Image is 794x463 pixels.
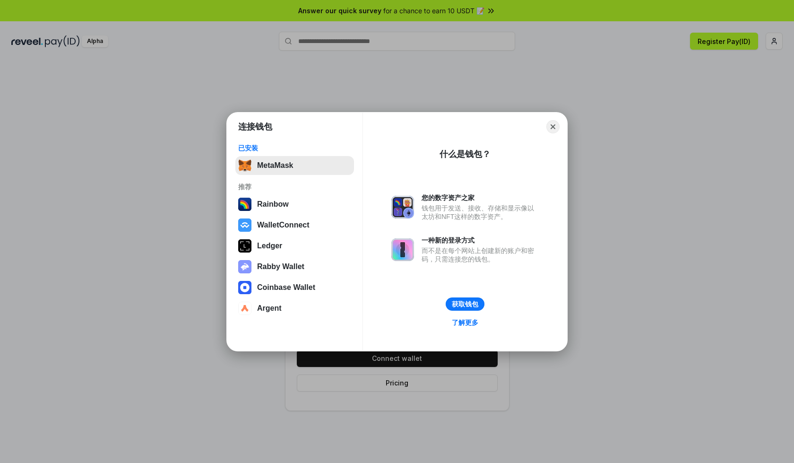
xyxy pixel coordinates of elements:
[238,260,251,273] img: svg+xml,%3Csvg%20xmlns%3D%22http%3A%2F%2Fwww.w3.org%2F2000%2Fsvg%22%20fill%3D%22none%22%20viewBox...
[238,183,351,191] div: 推荐
[238,121,272,132] h1: 连接钱包
[235,216,354,235] button: WalletConnect
[257,283,315,292] div: Coinbase Wallet
[452,300,478,308] div: 获取钱包
[422,193,539,202] div: 您的数字资产之家
[422,246,539,263] div: 而不是在每个网站上创建新的账户和密码，只需连接您的钱包。
[422,204,539,221] div: 钱包用于发送、接收、存储和显示像以太坊和NFT这样的数字资产。
[446,297,484,311] button: 获取钱包
[546,120,560,133] button: Close
[238,218,251,232] img: svg+xml,%3Csvg%20width%3D%2228%22%20height%3D%2228%22%20viewBox%3D%220%200%2028%2028%22%20fill%3D...
[257,304,282,313] div: Argent
[235,299,354,318] button: Argent
[238,239,251,253] img: svg+xml,%3Csvg%20xmlns%3D%22http%3A%2F%2Fwww.w3.org%2F2000%2Fsvg%22%20width%3D%2228%22%20height%3...
[235,278,354,297] button: Coinbase Wallet
[257,242,282,250] div: Ledger
[238,198,251,211] img: svg+xml,%3Csvg%20width%3D%22120%22%20height%3D%22120%22%20viewBox%3D%220%200%20120%20120%22%20fil...
[257,161,293,170] div: MetaMask
[391,196,414,218] img: svg+xml,%3Csvg%20xmlns%3D%22http%3A%2F%2Fwww.w3.org%2F2000%2Fsvg%22%20fill%3D%22none%22%20viewBox...
[440,149,491,160] div: 什么是钱包？
[235,257,354,276] button: Rabby Wallet
[452,318,478,327] div: 了解更多
[257,262,304,271] div: Rabby Wallet
[238,302,251,315] img: svg+xml,%3Csvg%20width%3D%2228%22%20height%3D%2228%22%20viewBox%3D%220%200%2028%2028%22%20fill%3D...
[238,159,251,172] img: svg+xml,%3Csvg%20fill%3D%22none%22%20height%3D%2233%22%20viewBox%3D%220%200%2035%2033%22%20width%...
[422,236,539,245] div: 一种新的登录方式
[235,156,354,175] button: MetaMask
[446,316,484,329] a: 了解更多
[235,236,354,255] button: Ledger
[391,238,414,261] img: svg+xml,%3Csvg%20xmlns%3D%22http%3A%2F%2Fwww.w3.org%2F2000%2Fsvg%22%20fill%3D%22none%22%20viewBox...
[235,195,354,214] button: Rainbow
[257,200,289,209] div: Rainbow
[257,221,310,229] div: WalletConnect
[238,144,351,152] div: 已安装
[238,281,251,294] img: svg+xml,%3Csvg%20width%3D%2228%22%20height%3D%2228%22%20viewBox%3D%220%200%2028%2028%22%20fill%3D...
